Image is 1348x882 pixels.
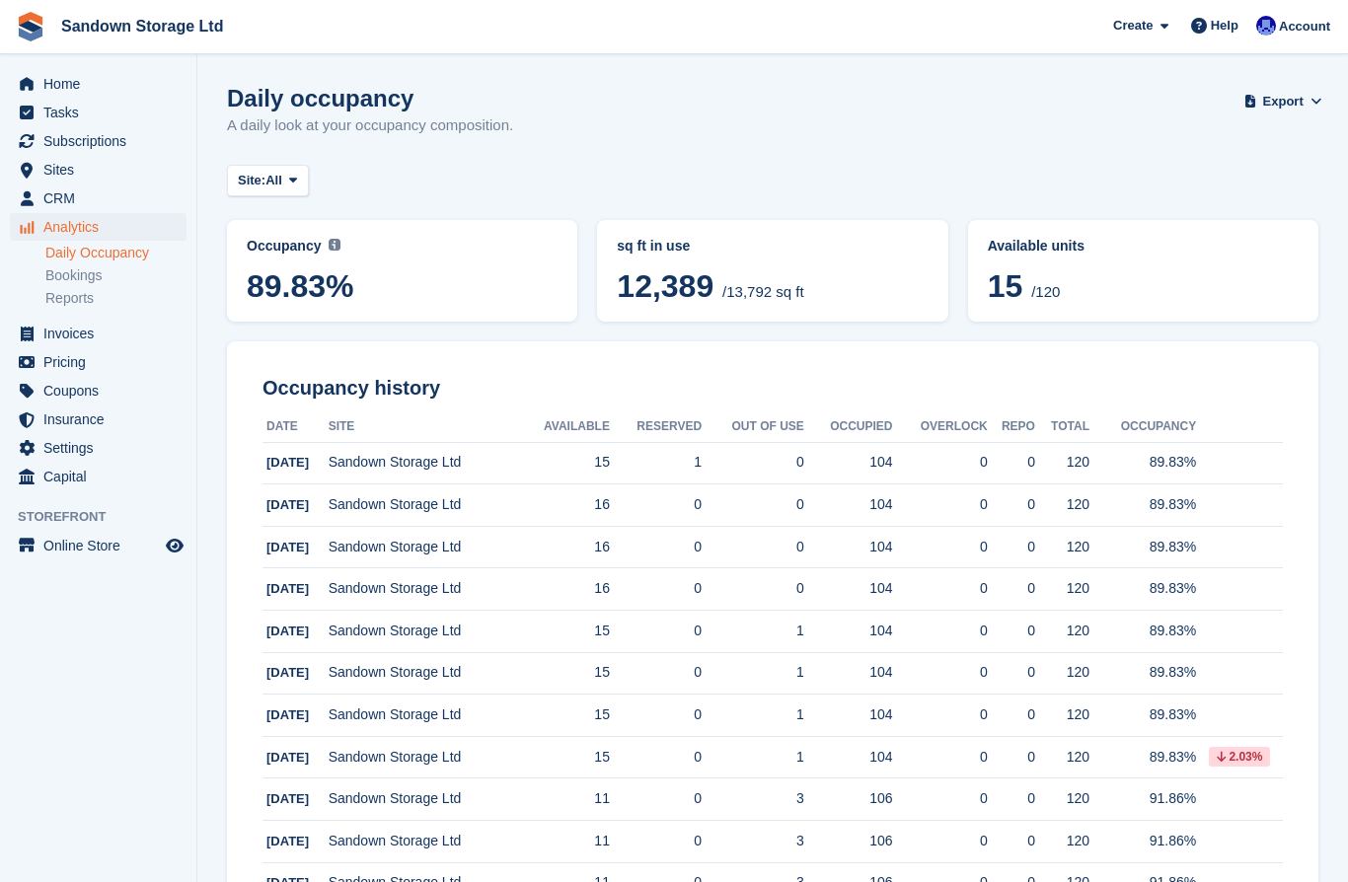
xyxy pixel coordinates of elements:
td: 120 [1035,778,1089,821]
td: 120 [1035,442,1089,484]
div: 106 [804,788,893,809]
td: 16 [516,568,610,611]
td: 0 [610,526,702,568]
td: 0 [610,568,702,611]
td: 1 [702,652,804,695]
td: 0 [610,611,702,653]
span: Insurance [43,405,162,433]
th: Date [262,411,329,443]
td: Sandown Storage Ltd [329,652,517,695]
td: 89.83% [1089,484,1196,527]
td: 1 [702,695,804,737]
span: /13,792 sq ft [722,283,804,300]
button: Site: All [227,165,309,197]
div: 0 [893,578,988,599]
td: 0 [610,821,702,863]
div: 0 [893,788,988,809]
a: menu [10,377,187,404]
a: Reports [45,289,187,308]
span: Site: [238,171,265,190]
td: 15 [516,611,610,653]
td: Sandown Storage Ltd [329,484,517,527]
div: 0 [988,747,1035,768]
a: Bookings [45,266,187,285]
span: Create [1113,16,1153,36]
a: menu [10,532,187,559]
td: Sandown Storage Ltd [329,695,517,737]
div: 104 [804,747,893,768]
span: Analytics [43,213,162,241]
h2: Occupancy history [262,377,1283,400]
abbr: Current percentage of sq ft occupied [247,236,558,257]
td: 89.83% [1089,695,1196,737]
td: 89.83% [1089,442,1196,484]
img: icon-info-grey-7440780725fd019a000dd9b08b2336e03edf1995a4989e88bcd33f0948082b44.svg [329,239,340,251]
div: 0 [893,704,988,725]
td: 120 [1035,695,1089,737]
div: 0 [988,537,1035,557]
div: 104 [804,537,893,557]
abbr: Current percentage of units occupied or overlocked [988,236,1299,257]
p: A daily look at your occupancy composition. [227,114,513,137]
th: Repo [988,411,1035,443]
a: menu [10,184,187,212]
td: 15 [516,736,610,778]
abbr: Current breakdown of %{unit} occupied [617,236,928,257]
div: 0 [893,452,988,473]
div: 0 [988,494,1035,515]
th: Reserved [610,411,702,443]
td: 89.83% [1089,736,1196,778]
a: Sandown Storage Ltd [53,10,231,42]
td: 91.86% [1089,778,1196,821]
td: 1 [702,611,804,653]
div: 0 [988,788,1035,809]
a: Preview store [163,534,187,557]
td: 15 [516,695,610,737]
td: 0 [610,695,702,737]
div: 0 [988,831,1035,851]
td: 120 [1035,568,1089,611]
span: [DATE] [266,707,309,722]
span: [DATE] [266,540,309,554]
div: 0 [893,537,988,557]
div: 2.03% [1209,747,1270,767]
td: 3 [702,778,804,821]
td: 0 [702,526,804,568]
button: Export [1247,85,1318,117]
span: Help [1211,16,1238,36]
span: Storefront [18,507,196,527]
td: Sandown Storage Ltd [329,442,517,484]
td: 0 [610,736,702,778]
td: 15 [516,442,610,484]
td: Sandown Storage Ltd [329,736,517,778]
td: 120 [1035,821,1089,863]
td: 1 [702,736,804,778]
span: All [265,171,282,190]
span: [DATE] [266,455,309,470]
a: Daily Occupancy [45,244,187,262]
span: 12,389 [617,268,713,304]
th: Overlock [893,411,988,443]
a: menu [10,463,187,490]
td: 16 [516,484,610,527]
div: 0 [988,452,1035,473]
div: 104 [804,452,893,473]
td: 0 [702,568,804,611]
a: menu [10,70,187,98]
img: stora-icon-8386f47178a22dfd0bd8f6a31ec36ba5ce8667c1dd55bd0f319d3a0aa187defe.svg [16,12,45,41]
img: Jeremy Hannan [1256,16,1276,36]
th: Out of Use [702,411,804,443]
span: Online Store [43,532,162,559]
td: 120 [1035,736,1089,778]
td: 0 [610,652,702,695]
a: menu [10,99,187,126]
div: 0 [893,831,988,851]
span: [DATE] [266,497,309,512]
td: 0 [702,484,804,527]
td: 91.86% [1089,821,1196,863]
td: 89.83% [1089,652,1196,695]
a: menu [10,405,187,433]
span: [DATE] [266,750,309,765]
div: 0 [893,494,988,515]
td: 0 [610,484,702,527]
